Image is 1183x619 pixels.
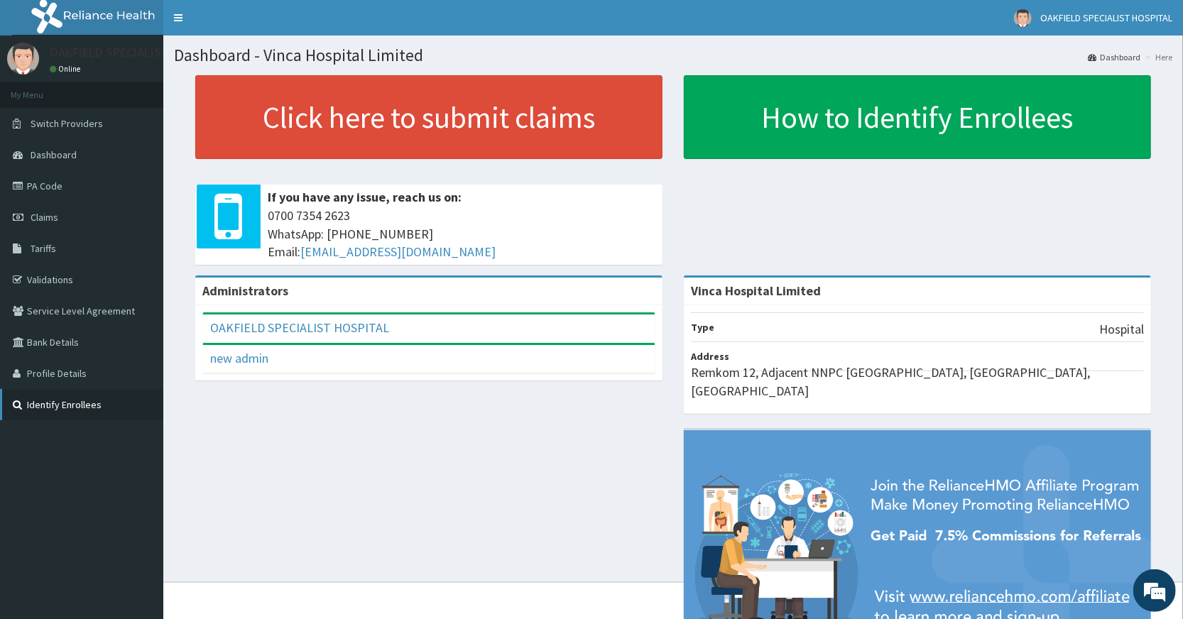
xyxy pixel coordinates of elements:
span: Dashboard [31,148,77,161]
img: User Image [1014,9,1032,27]
div: Chat with us now [74,80,239,98]
span: 0700 7354 2623 WhatsApp: [PHONE_NUMBER] Email: [268,207,655,261]
span: We're online! [82,179,196,322]
b: Type [691,321,714,334]
a: [EMAIL_ADDRESS][DOMAIN_NAME] [300,243,496,260]
b: If you have any issue, reach us on: [268,189,462,205]
p: Remkom 12, Adjacent NNPC [GEOGRAPHIC_DATA], [GEOGRAPHIC_DATA], [GEOGRAPHIC_DATA] [691,363,1144,400]
div: Minimize live chat window [233,7,267,41]
span: Switch Providers [31,117,103,130]
p: Hospital [1099,320,1144,339]
strong: Vinca Hospital Limited [691,283,821,299]
textarea: Type your message and hit 'Enter' [7,388,271,437]
span: Claims [31,211,58,224]
p: OAKFIELD SPECIALIST HOSPITAL [50,46,227,59]
a: new admin [210,350,268,366]
img: User Image [7,43,39,75]
span: Tariffs [31,242,56,255]
span: OAKFIELD SPECIALIST HOSPITAL [1040,11,1172,24]
li: Here [1142,51,1172,63]
h1: Dashboard - Vinca Hospital Limited [174,46,1172,65]
a: How to Identify Enrollees [684,75,1151,159]
a: Click here to submit claims [195,75,663,159]
a: Online [50,64,84,74]
b: Administrators [202,283,288,299]
a: OAKFIELD SPECIALIST HOSPITAL [210,319,389,336]
b: Address [691,350,729,363]
a: Dashboard [1088,51,1140,63]
img: d_794563401_company_1708531726252_794563401 [26,71,58,106]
